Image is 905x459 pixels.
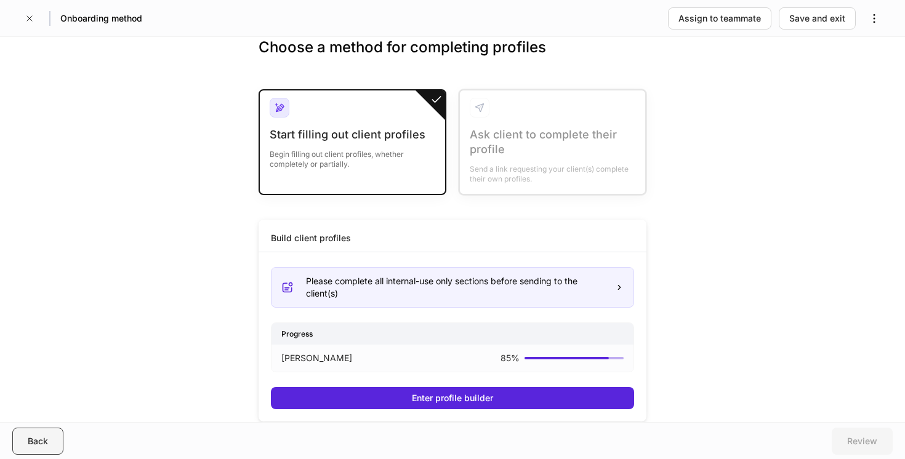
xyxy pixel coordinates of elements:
[270,142,435,169] div: Begin filling out client profiles, whether completely or partially.
[60,12,142,25] h5: Onboarding method
[678,12,761,25] div: Assign to teammate
[412,392,493,404] div: Enter profile builder
[28,435,48,447] div: Back
[271,323,633,345] div: Progress
[12,428,63,455] button: Back
[281,352,352,364] p: [PERSON_NAME]
[259,38,646,77] h3: Choose a method for completing profiles
[668,7,771,30] button: Assign to teammate
[501,352,520,364] p: 85 %
[271,232,351,244] div: Build client profiles
[779,7,856,30] button: Save and exit
[847,435,877,447] div: Review
[271,387,634,409] button: Enter profile builder
[270,127,435,142] div: Start filling out client profiles
[789,12,845,25] div: Save and exit
[306,275,605,300] div: Please complete all internal-use only sections before sending to the client(s)
[832,428,893,455] button: Review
